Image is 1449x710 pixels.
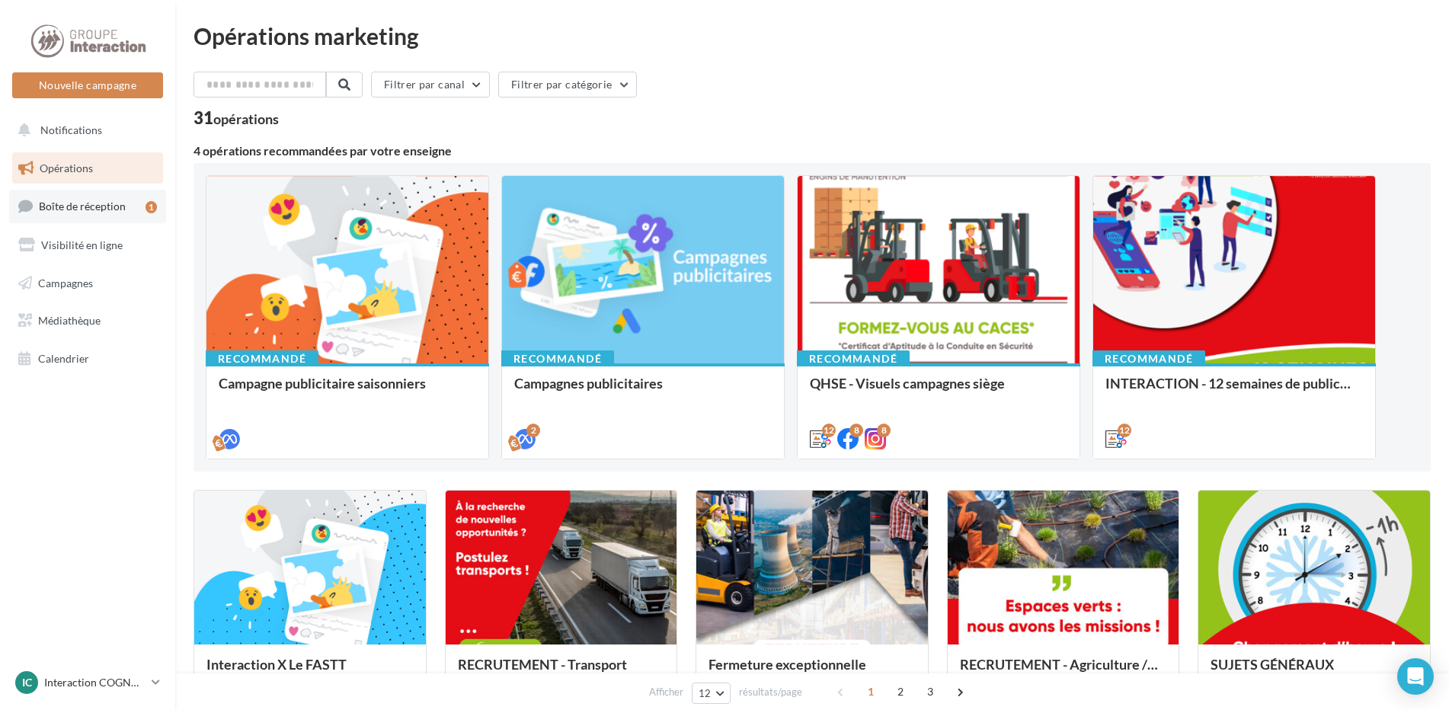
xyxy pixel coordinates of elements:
[12,72,163,98] button: Nouvelle campagne
[39,200,126,213] span: Boîte de réception
[194,24,1431,47] div: Opérations marketing
[9,152,166,184] a: Opérations
[1118,424,1131,437] div: 12
[9,267,166,299] a: Campagnes
[12,668,163,697] a: IC Interaction COGNAC
[739,685,802,699] span: résultats/page
[526,424,540,437] div: 2
[709,657,916,687] div: Fermeture exceptionnelle
[888,680,913,704] span: 2
[9,114,160,146] button: Notifications
[38,314,101,327] span: Médiathèque
[859,680,883,704] span: 1
[9,229,166,261] a: Visibilité en ligne
[213,112,279,126] div: opérations
[822,424,836,437] div: 12
[458,657,665,687] div: RECRUTEMENT - Transport
[649,685,683,699] span: Afficher
[810,376,1067,406] div: QHSE - Visuels campagnes siège
[9,343,166,375] a: Calendrier
[38,276,93,289] span: Campagnes
[44,675,146,690] p: Interaction COGNAC
[699,687,712,699] span: 12
[918,680,942,704] span: 3
[146,201,157,213] div: 1
[9,305,166,337] a: Médiathèque
[514,376,772,406] div: Campagnes publicitaires
[371,72,490,98] button: Filtrer par canal
[1397,658,1434,695] div: Open Intercom Messenger
[194,145,1431,157] div: 4 opérations recommandées par votre enseigne
[849,424,863,437] div: 8
[40,123,102,136] span: Notifications
[9,190,166,222] a: Boîte de réception1
[797,350,910,367] div: Recommandé
[194,110,279,126] div: 31
[206,657,414,687] div: Interaction X Le FASTT
[498,72,637,98] button: Filtrer par catégorie
[692,683,731,704] button: 12
[40,162,93,174] span: Opérations
[877,424,891,437] div: 8
[1211,657,1418,687] div: SUJETS GÉNÉRAUX
[501,350,614,367] div: Recommandé
[960,657,1167,687] div: RECRUTEMENT - Agriculture / Espaces verts
[22,675,32,690] span: IC
[1092,350,1205,367] div: Recommandé
[1105,376,1363,406] div: INTERACTION - 12 semaines de publication
[206,350,318,367] div: Recommandé
[219,376,476,406] div: Campagne publicitaire saisonniers
[41,238,123,251] span: Visibilité en ligne
[38,352,89,365] span: Calendrier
